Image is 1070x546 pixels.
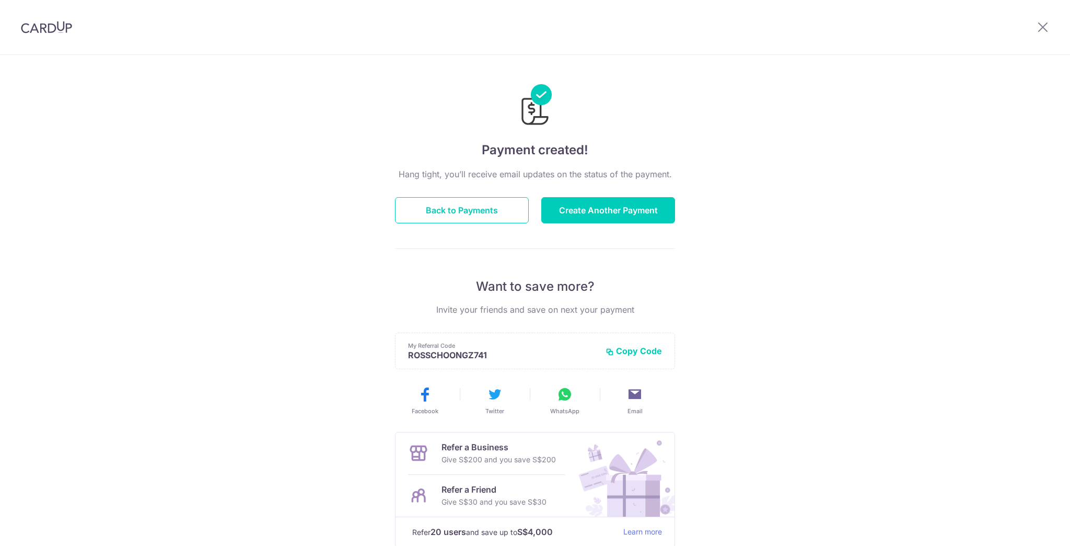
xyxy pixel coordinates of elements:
[441,483,546,496] p: Refer a Friend
[395,278,675,295] p: Want to save more?
[412,526,615,539] p: Refer and save up to
[412,407,438,415] span: Facebook
[550,407,579,415] span: WhatsApp
[408,342,597,350] p: My Referral Code
[534,386,596,415] button: WhatsApp
[395,141,675,160] h4: Payment created!
[441,496,546,508] p: Give S$30 and you save S$30
[541,197,675,223] button: Create Another Payment
[464,386,526,415] button: Twitter
[606,346,662,356] button: Copy Code
[431,526,466,538] strong: 20 users
[395,197,529,223] button: Back to Payments
[627,407,643,415] span: Email
[408,350,597,360] p: ROSSCHOONGZ741
[394,386,456,415] button: Facebook
[21,21,72,33] img: CardUp
[441,453,556,466] p: Give S$200 and you save S$200
[604,386,666,415] button: Email
[518,84,552,128] img: Payments
[569,433,674,517] img: Refer
[395,168,675,180] p: Hang tight, you’ll receive email updates on the status of the payment.
[395,303,675,316] p: Invite your friends and save on next your payment
[623,526,662,539] a: Learn more
[485,407,504,415] span: Twitter
[441,441,556,453] p: Refer a Business
[517,526,553,538] strong: S$4,000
